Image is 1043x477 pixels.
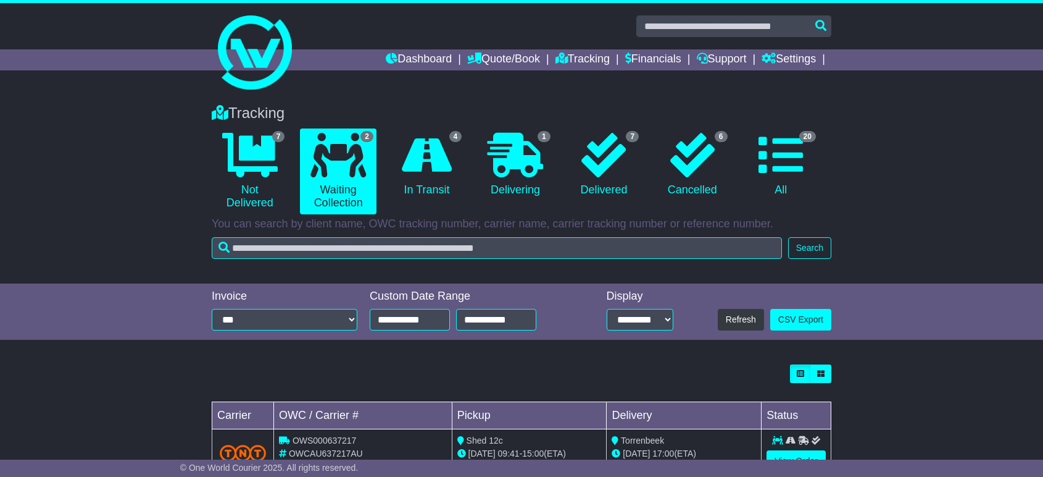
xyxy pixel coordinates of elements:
[522,449,544,458] span: 15:00
[555,49,610,70] a: Tracking
[274,402,452,429] td: OWC / Carrier #
[212,217,831,231] p: You can search by client name, OWC tracking number, carrier name, carrier tracking number or refe...
[467,49,540,70] a: Quote/Book
[457,447,602,460] div: - (ETA)
[498,449,520,458] span: 09:41
[220,445,266,462] img: TNT_Domestic.png
[718,309,764,331] button: Refresh
[625,49,681,70] a: Financials
[654,129,730,201] a: 6 Cancelled
[212,290,357,303] div: Invoice
[452,402,607,429] td: Pickup
[389,129,465,201] a: 4 In Transit
[467,436,503,445] span: Shed 12c
[212,402,274,429] td: Carrier
[623,449,650,458] span: [DATE]
[626,131,639,142] span: 7
[538,131,551,142] span: 1
[607,402,762,429] td: Delivery
[715,131,728,142] span: 6
[621,436,664,445] span: Torrenbeek
[799,131,816,142] span: 20
[762,49,816,70] a: Settings
[212,129,288,214] a: 7 Not Delivered
[743,129,819,201] a: 20 All
[767,450,826,472] a: View Order
[652,449,674,458] span: 17:00
[370,290,568,303] div: Custom Date Range
[272,131,285,142] span: 7
[293,436,357,445] span: OWS000637217
[762,402,831,429] td: Status
[300,129,376,214] a: 2 Waiting Collection
[477,129,553,201] a: 1 Delivering
[788,237,831,259] button: Search
[770,309,831,331] a: CSV Export
[697,49,747,70] a: Support
[566,129,642,201] a: 7 Delivered
[612,447,756,460] div: (ETA)
[607,290,673,303] div: Display
[449,131,462,142] span: 4
[180,463,359,473] span: © One World Courier 2025. All rights reserved.
[468,449,496,458] span: [DATE]
[206,104,837,122] div: Tracking
[386,49,452,70] a: Dashboard
[289,449,363,458] span: OWCAU637217AU
[360,131,373,142] span: 2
